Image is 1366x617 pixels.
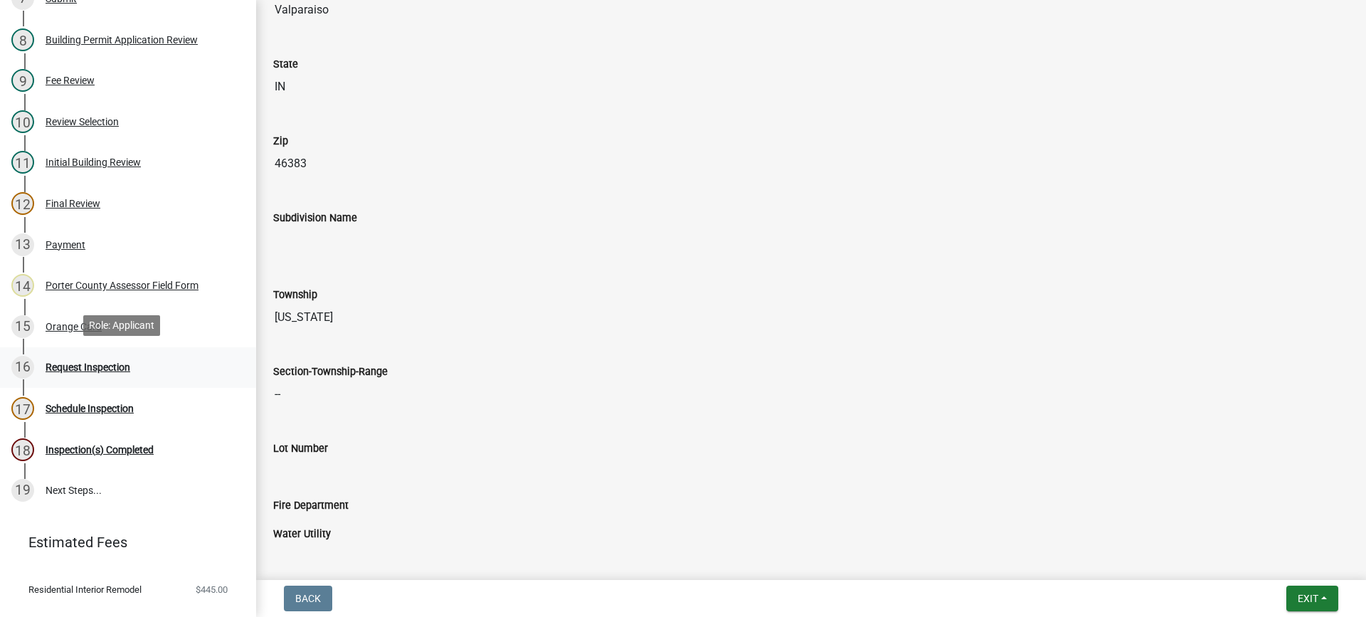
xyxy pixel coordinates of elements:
[1298,593,1318,604] span: Exit
[11,274,34,297] div: 14
[46,199,100,209] div: Final Review
[273,501,349,511] label: Fire Department
[273,60,298,70] label: State
[46,280,198,290] div: Porter County Assessor Field Form
[295,593,321,604] span: Back
[46,35,198,45] div: Building Permit Application Review
[28,585,142,594] span: Residential Interior Remodel
[1286,586,1338,611] button: Exit
[273,529,331,539] label: Water Utility
[11,28,34,51] div: 8
[11,438,34,461] div: 18
[273,367,388,377] label: Section-Township-Range
[11,315,34,338] div: 15
[11,356,34,379] div: 16
[196,585,228,594] span: $445.00
[11,479,34,502] div: 19
[11,69,34,92] div: 9
[83,315,160,336] div: Role: Applicant
[11,192,34,215] div: 12
[11,233,34,256] div: 13
[284,586,332,611] button: Back
[46,404,134,413] div: Schedule Inspection
[46,75,95,85] div: Fee Review
[273,137,288,147] label: Zip
[11,528,233,557] a: Estimated Fees
[46,157,141,167] div: Initial Building Review
[273,213,357,223] label: Subdivision Name
[11,151,34,174] div: 11
[46,362,130,372] div: Request Inspection
[273,290,317,300] label: Township
[46,117,119,127] div: Review Selection
[46,445,154,455] div: Inspection(s) Completed
[46,322,102,332] div: Orange Card
[11,110,34,133] div: 10
[273,444,328,454] label: Lot Number
[46,240,85,250] div: Payment
[11,397,34,420] div: 17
